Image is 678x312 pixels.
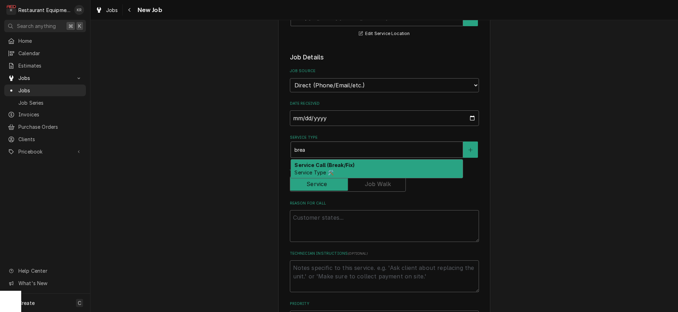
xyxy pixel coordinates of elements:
[290,251,479,256] label: Technician Instructions
[4,146,86,157] a: Go to Pricebook
[18,6,70,14] div: Restaurant Equipment Diagnostics
[4,109,86,120] a: Invoices
[290,167,479,192] div: Job Type
[4,72,86,84] a: Go to Jobs
[294,169,333,175] span: Service Type 🛠️
[6,5,16,15] div: Restaurant Equipment Diagnostics's Avatar
[4,265,86,277] a: Go to Help Center
[93,4,121,16] a: Jobs
[18,148,72,155] span: Pricebook
[290,135,479,140] label: Service Type
[18,300,35,306] span: Create
[18,37,82,45] span: Home
[18,111,82,118] span: Invoices
[4,85,86,96] a: Jobs
[6,5,16,15] div: R
[290,135,479,158] div: Service Type
[4,60,86,71] a: Estimates
[74,5,84,15] div: KR
[290,68,479,74] label: Job Source
[135,5,162,15] span: New Job
[290,301,479,307] label: Priority
[463,141,478,158] button: Create New Service
[18,267,82,275] span: Help Center
[106,6,118,14] span: Jobs
[4,35,86,47] a: Home
[290,101,479,106] label: Date Received
[78,22,81,30] span: K
[290,201,479,242] div: Reason For Call
[78,299,81,307] span: C
[358,29,411,38] button: Edit Service Location
[17,22,56,30] span: Search anything
[18,50,82,57] span: Calendar
[294,162,355,168] strong: Service Call (Break/Fix)
[290,68,479,92] div: Job Source
[18,62,82,69] span: Estimates
[4,133,86,145] a: Clients
[290,101,479,126] div: Date Received
[290,167,479,172] label: Job Type
[124,4,135,16] button: Navigate back
[18,123,82,131] span: Purchase Orders
[18,279,82,287] span: What's New
[74,5,84,15] div: Kelli Robinette's Avatar
[68,22,73,30] span: ⌘
[4,97,86,109] a: Job Series
[290,110,479,126] input: yyyy-mm-dd
[4,20,86,32] button: Search anything⌘K
[4,121,86,133] a: Purchase Orders
[290,201,479,206] label: Reason For Call
[4,47,86,59] a: Calendar
[290,3,479,38] div: Service Location
[348,252,368,255] span: ( optional )
[290,251,479,292] div: Technician Instructions
[4,277,86,289] a: Go to What's New
[468,148,473,152] svg: Create New Service
[18,87,82,94] span: Jobs
[18,99,82,106] span: Job Series
[18,135,82,143] span: Clients
[290,53,479,62] legend: Job Details
[18,74,72,82] span: Jobs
